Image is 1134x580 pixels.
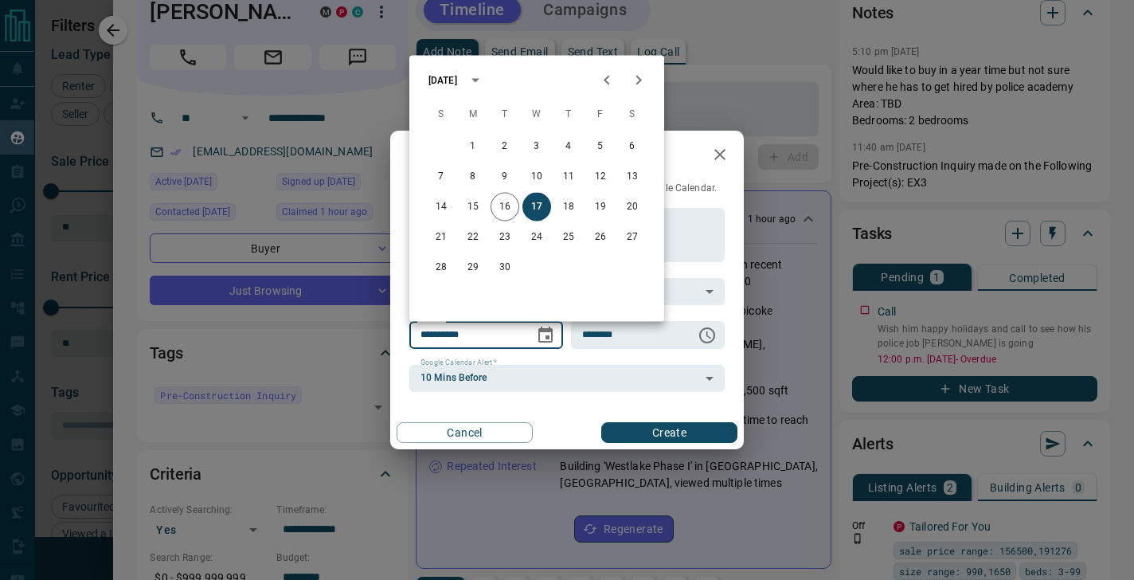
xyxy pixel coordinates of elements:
button: 4 [554,132,583,161]
button: 26 [586,223,615,252]
button: 22 [459,223,487,252]
span: Tuesday [491,99,519,131]
button: 9 [491,163,519,191]
span: Saturday [618,99,647,131]
button: 29 [459,253,487,282]
span: Monday [459,99,487,131]
span: Friday [586,99,615,131]
button: 19 [586,193,615,221]
button: 6 [618,132,647,161]
button: 1 [459,132,487,161]
button: 7 [427,163,456,191]
button: Cancel [397,422,533,443]
button: 16 [491,193,519,221]
div: [DATE] [428,73,457,88]
button: 28 [427,253,456,282]
button: 18 [554,193,583,221]
button: 2 [491,132,519,161]
button: Next month [623,65,655,96]
span: Sunday [427,99,456,131]
button: 24 [522,223,551,252]
button: 27 [618,223,647,252]
button: 15 [459,193,487,221]
span: Wednesday [522,99,551,131]
button: 3 [522,132,551,161]
button: 23 [491,223,519,252]
button: 21 [427,223,456,252]
button: 14 [427,193,456,221]
button: 10 [522,163,551,191]
span: Thursday [554,99,583,131]
button: 11 [554,163,583,191]
button: 25 [554,223,583,252]
button: 12 [586,163,615,191]
h2: New Task [390,131,497,182]
button: 20 [618,193,647,221]
button: Create [601,422,737,443]
button: calendar view is open, switch to year view [462,67,489,94]
button: 13 [618,163,647,191]
button: 17 [522,193,551,221]
div: 10 Mins Before [409,365,725,392]
button: 8 [459,163,487,191]
button: 5 [586,132,615,161]
button: 30 [491,253,519,282]
label: Google Calendar Alert [420,358,497,368]
button: Choose date, selected date is Sep 17, 2025 [530,319,561,351]
button: Previous month [591,65,623,96]
button: Choose time, selected time is 6:00 AM [691,319,723,351]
